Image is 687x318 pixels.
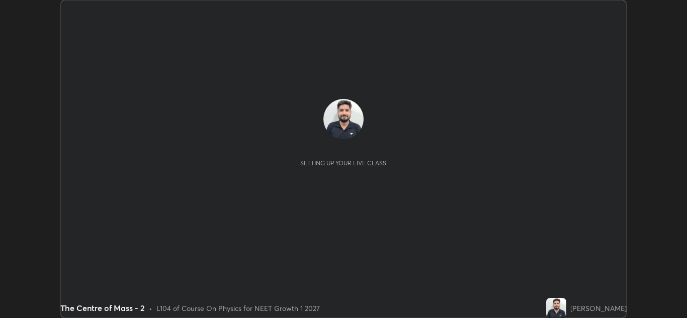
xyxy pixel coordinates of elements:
[570,303,627,313] div: [PERSON_NAME]
[60,302,145,314] div: The Centre of Mass - 2
[323,99,364,139] img: d3357a0e3dcb4a65ad3c71fec026961c.jpg
[546,298,566,318] img: d3357a0e3dcb4a65ad3c71fec026961c.jpg
[156,303,320,313] div: L104 of Course On Physics for NEET Growth 1 2027
[300,159,386,167] div: Setting up your live class
[149,303,152,313] div: •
